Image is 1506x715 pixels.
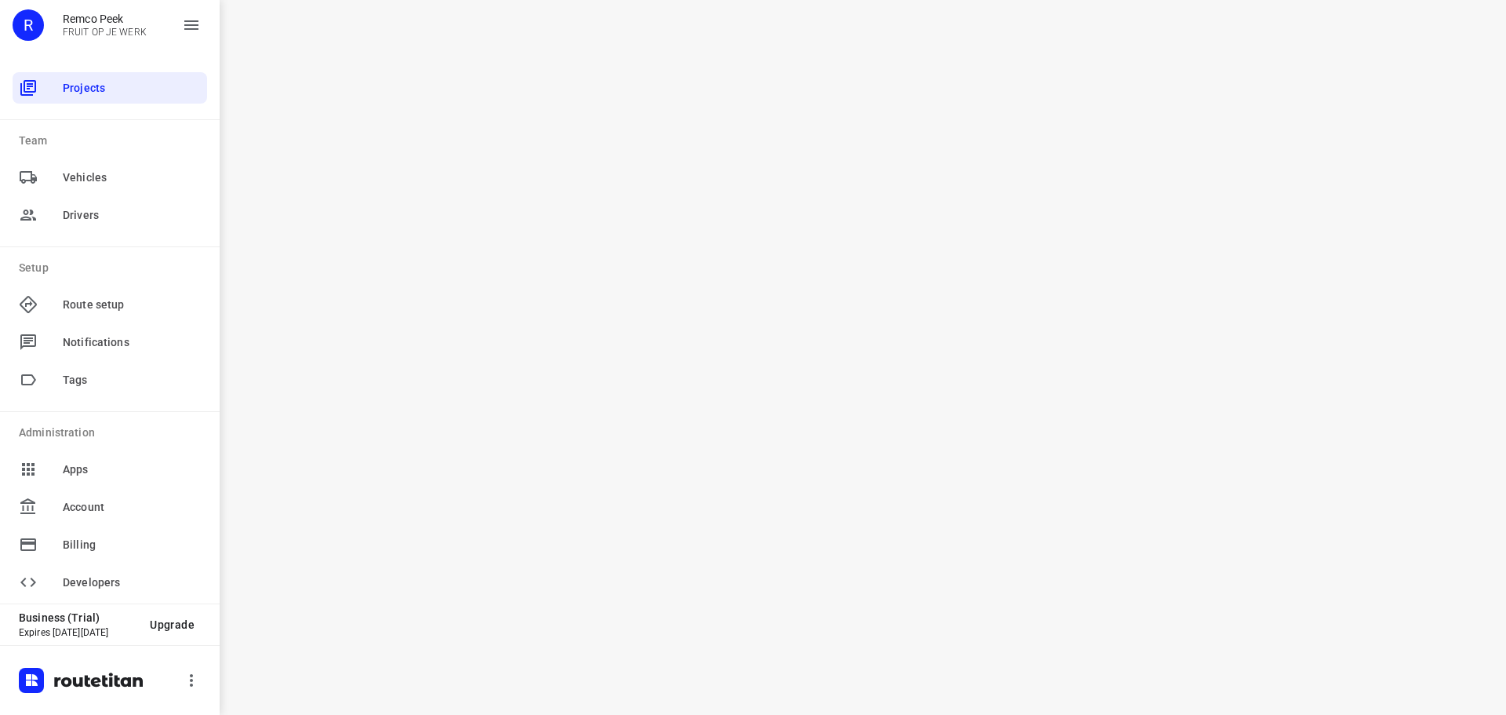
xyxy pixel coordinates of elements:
span: Drivers [63,207,201,224]
div: Projects [13,72,207,104]
span: Tags [63,372,201,389]
p: Business (Trial) [19,611,137,624]
span: Account [63,499,201,516]
p: Administration [19,425,207,441]
div: Billing [13,529,207,560]
p: Expires [DATE][DATE] [19,627,137,638]
p: Team [19,133,207,149]
span: Vehicles [63,170,201,186]
div: Drivers [13,199,207,231]
div: Vehicles [13,162,207,193]
span: Apps [63,461,201,478]
span: Developers [63,575,201,591]
div: Account [13,491,207,523]
span: Billing [63,537,201,553]
span: Upgrade [150,618,195,631]
div: Apps [13,454,207,485]
p: Remco Peek [63,13,147,25]
div: Developers [13,567,207,598]
button: Upgrade [137,611,207,639]
p: FRUIT OP JE WERK [63,27,147,38]
span: Notifications [63,334,201,351]
div: Notifications [13,326,207,358]
span: Projects [63,80,201,97]
div: R [13,9,44,41]
span: Route setup [63,297,201,313]
div: Route setup [13,289,207,320]
div: Tags [13,364,207,396]
p: Setup [19,260,207,276]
